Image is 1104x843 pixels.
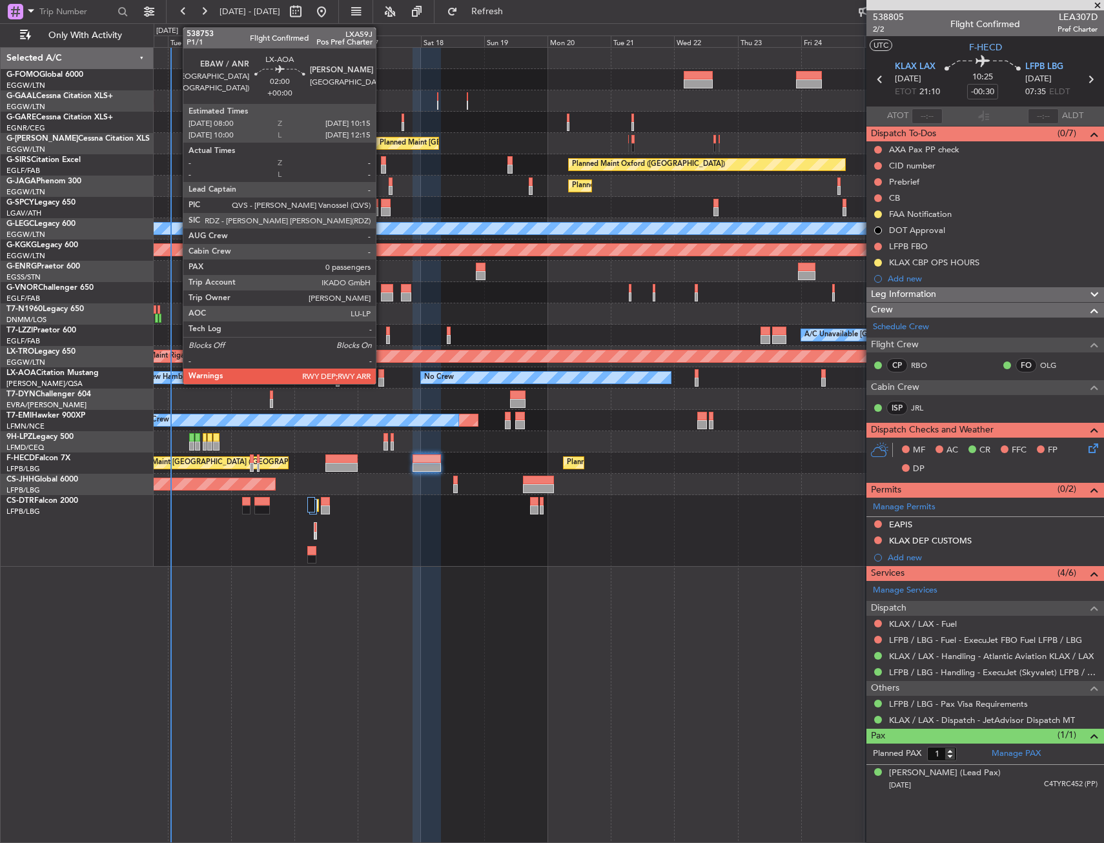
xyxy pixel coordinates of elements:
a: G-ENRGPraetor 600 [6,263,80,270]
input: Trip Number [39,2,114,21]
div: Tue 14 [168,36,231,47]
div: AXA Pax PP check [889,144,959,155]
a: G-SIRSCitation Excel [6,156,81,164]
span: 21:10 [919,86,940,99]
span: Dispatch To-Dos [871,127,936,141]
span: G-FOMO [6,71,39,79]
span: ALDT [1062,110,1083,123]
a: EVRA/[PERSON_NAME] [6,400,87,410]
a: LFPB / LBG - Pax Visa Requirements [889,698,1028,709]
span: LX-AOA [6,369,36,377]
a: T7-EMIHawker 900XP [6,412,85,420]
a: 9H-LPZLegacy 500 [6,433,74,441]
a: EGGW/LTN [6,187,45,197]
div: Wed 22 [674,36,737,47]
a: G-[PERSON_NAME]Cessna Citation XLS [6,135,150,143]
div: [PERSON_NAME] (Lead Pax) [889,767,1001,780]
span: T7-N1960 [6,305,43,313]
a: T7-LZZIPraetor 600 [6,327,76,334]
a: EGGW/LTN [6,102,45,112]
div: Prebrief [889,176,919,187]
a: LFPB/LBG [6,464,40,474]
a: G-LEGCLegacy 600 [6,220,76,228]
span: Flight Crew [871,338,919,352]
a: EGLF/FAB [6,166,40,176]
a: Manage Services [873,584,937,597]
div: CB [889,192,900,203]
div: Fri 17 [358,36,421,47]
a: Schedule Crew [873,321,929,334]
span: CR [979,444,990,457]
a: LX-TROLegacy 650 [6,348,76,356]
span: G-GARE [6,114,36,121]
a: EGGW/LTN [6,251,45,261]
span: G-SIRS [6,156,31,164]
div: Add new [888,552,1098,563]
div: Planned Maint [GEOGRAPHIC_DATA] ([GEOGRAPHIC_DATA]) [567,453,770,472]
div: Mon 20 [547,36,611,47]
input: --:-- [912,108,943,124]
a: CS-JHHGlobal 6000 [6,476,78,483]
span: T7-LZZI [6,327,33,334]
a: LFPB / LBG - Fuel - ExecuJet FBO Fuel LFPB / LBG [889,635,1082,645]
div: ISP [886,401,908,415]
span: Dispatch [871,601,906,616]
a: LFPB / LBG - Handling - ExecuJet (Skyvalet) LFPB / LBG [889,667,1098,678]
a: JRL [911,402,940,414]
span: 538805 [873,10,904,24]
a: [PERSON_NAME]/QSA [6,379,83,389]
a: LX-AOACitation Mustang [6,369,99,377]
button: Only With Activity [14,25,140,46]
div: [DATE] [156,26,178,37]
div: Fri 24 [801,36,864,47]
span: MF [913,444,925,457]
a: Manage Permits [873,501,935,514]
div: EAPIS [889,519,912,530]
div: CID number [889,160,935,171]
span: LFPB LBG [1025,61,1063,74]
span: CS-DTR [6,497,34,505]
span: (0/2) [1058,482,1076,496]
span: AC [946,444,958,457]
span: Cabin Crew [871,380,919,395]
span: G-[PERSON_NAME] [6,135,78,143]
span: Refresh [460,7,515,16]
span: F-HECD [969,41,1002,54]
button: UTC [870,39,892,51]
div: FAA Notification [889,208,952,219]
a: EGSS/STN [6,272,41,282]
span: F-HECD [6,454,35,462]
span: LEA307D [1058,10,1098,24]
a: G-FOMOGlobal 6000 [6,71,83,79]
a: RBO [911,360,940,371]
span: FP [1048,444,1058,457]
span: DP [913,463,925,476]
span: 07:35 [1025,86,1046,99]
div: Planned Maint [GEOGRAPHIC_DATA] ([GEOGRAPHIC_DATA]) [380,134,583,153]
a: EGGW/LTN [6,145,45,154]
span: Leg Information [871,287,936,302]
a: G-GARECessna Citation XLS+ [6,114,113,121]
span: 10:25 [972,71,993,84]
span: [DATE] [895,73,921,86]
a: LGAV/ATH [6,208,41,218]
div: Planned Maint [GEOGRAPHIC_DATA] ([GEOGRAPHIC_DATA]) [572,176,775,196]
button: Refresh [441,1,518,22]
a: EGGW/LTN [6,230,45,239]
span: G-LEGC [6,220,34,228]
div: Planned Maint Riga (Riga Intl) [121,347,218,366]
a: DNMM/LOS [6,315,46,325]
span: T7-DYN [6,391,36,398]
a: Manage PAX [992,747,1041,760]
div: Thu 16 [294,36,358,47]
a: F-HECDFalcon 7X [6,454,70,462]
span: ELDT [1049,86,1070,99]
span: G-KGKG [6,241,37,249]
span: [DATE] [1025,73,1052,86]
span: G-SPCY [6,199,34,207]
span: [DATE] - [DATE] [220,6,280,17]
span: G-ENRG [6,263,37,270]
a: G-GAALCessna Citation XLS+ [6,92,113,100]
span: (4/6) [1058,566,1076,580]
div: Planned Maint Oxford ([GEOGRAPHIC_DATA]) [572,155,725,174]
